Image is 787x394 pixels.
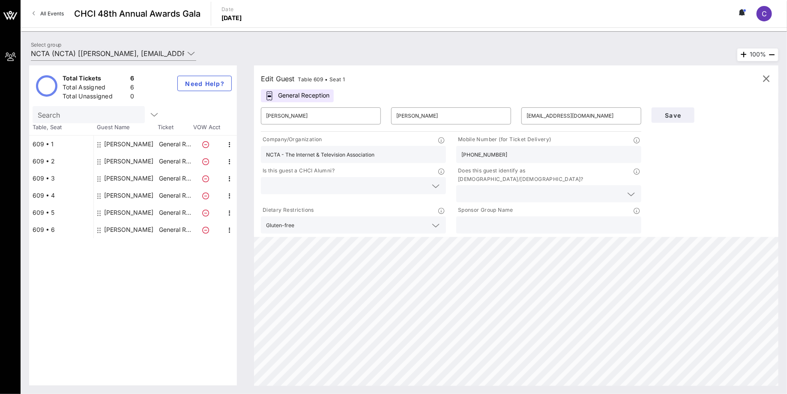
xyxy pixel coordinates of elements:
[130,74,134,85] div: 6
[266,222,294,228] div: Gluten-free
[298,76,345,83] span: Table 609 • Seat 1
[158,136,192,153] p: General R…
[396,109,506,123] input: Last Name*
[104,221,153,238] div: Christina Donovan
[158,123,192,132] span: Ticket
[158,221,192,238] p: General R…
[93,123,158,132] span: Guest Name
[63,92,127,103] div: Total Unassigned
[652,107,694,123] button: Save
[158,204,192,221] p: General R…
[158,187,192,204] p: General R…
[158,153,192,170] p: General R…
[104,136,153,153] div: Michael Pauls Jr.
[104,204,153,221] div: Lee Friedman
[27,7,69,21] a: All Events
[266,109,376,123] input: First Name*
[658,112,688,119] span: Save
[177,76,232,91] button: Need Help?
[757,6,772,21] div: C
[104,170,153,187] div: Milla Anderson
[456,135,551,144] p: Mobile Number (for Ticket Delivery)
[737,48,778,61] div: 100%
[192,123,222,132] span: VOW Acct
[185,80,224,87] span: Need Help?
[261,73,345,85] div: Edit Guest
[261,135,322,144] p: Company/Organization
[130,83,134,94] div: 6
[29,170,93,187] div: 609 • 3
[74,7,200,20] span: CHCI 48th Annual Awards Gala
[29,123,93,132] span: Table, Seat
[63,83,127,94] div: Total Assigned
[456,166,634,184] p: Does this guest identify as [DEMOGRAPHIC_DATA]/[DEMOGRAPHIC_DATA]?
[261,166,335,175] p: Is this guest a CHCI Alumni?
[130,92,134,103] div: 0
[261,89,334,102] div: General Reception
[261,206,314,215] p: Dietary Restrictions
[31,41,62,48] label: Select group
[29,204,93,221] div: 609 • 5
[29,153,93,170] div: 609 • 2
[104,187,153,204] div: Jorge Padilla
[104,153,153,170] div: Kelsey Odom
[63,74,127,85] div: Total Tickets
[527,109,636,123] input: Email*
[29,221,93,238] div: 609 • 6
[456,206,513,215] p: Sponsor Group Name
[40,10,64,17] span: All Events
[29,187,93,204] div: 609 • 4
[158,170,192,187] p: General R…
[762,9,767,18] span: C
[221,5,242,14] p: Date
[29,136,93,153] div: 609 • 1
[221,14,242,22] p: [DATE]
